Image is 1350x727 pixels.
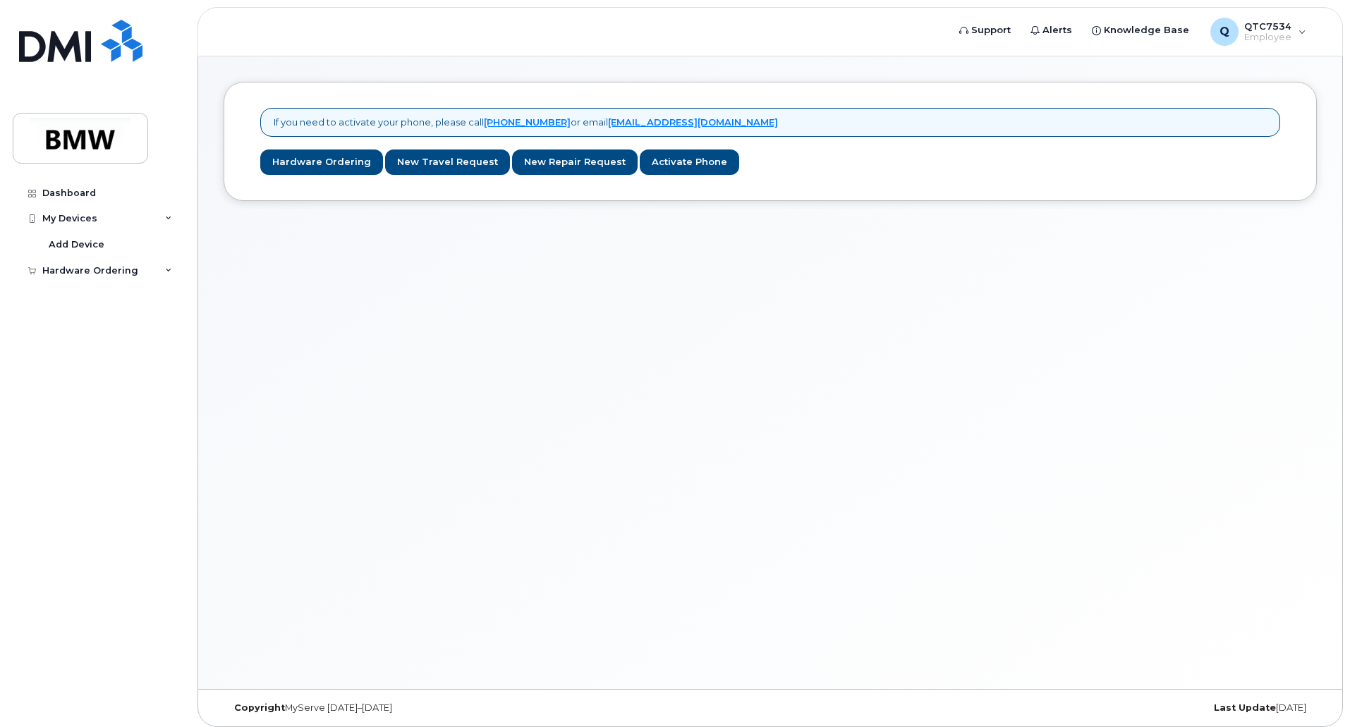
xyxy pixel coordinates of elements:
[608,116,778,128] a: [EMAIL_ADDRESS][DOMAIN_NAME]
[224,702,588,714] div: MyServe [DATE]–[DATE]
[512,149,638,176] a: New Repair Request
[1214,702,1276,713] strong: Last Update
[1289,666,1339,716] iframe: Messenger Launcher
[484,116,571,128] a: [PHONE_NUMBER]
[640,149,739,176] a: Activate Phone
[385,149,510,176] a: New Travel Request
[274,116,778,129] p: If you need to activate your phone, please call or email
[234,702,285,713] strong: Copyright
[260,149,383,176] a: Hardware Ordering
[952,702,1317,714] div: [DATE]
